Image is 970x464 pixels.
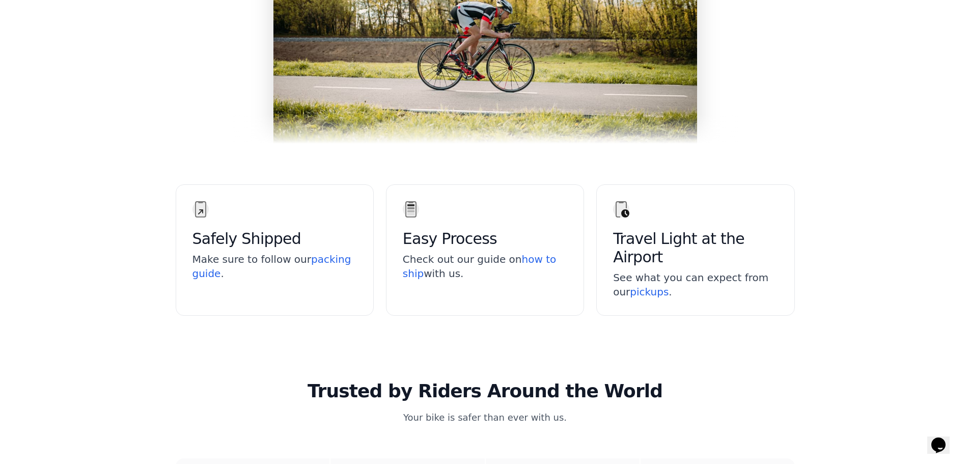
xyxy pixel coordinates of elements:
[613,270,778,299] p: See what you can expect from our .
[403,252,567,281] p: Check out our guide on with us.
[403,230,567,248] h3: Easy Process
[613,230,778,266] h3: Travel Light at the Airport
[176,410,795,426] h3: Your bike is safer than ever with us.
[192,252,357,281] p: Make sure to follow our .
[192,230,357,248] h3: Safely Shipped
[927,423,960,454] iframe: chat widget
[630,286,669,298] a: pickups
[176,381,795,401] h2: Trusted by Riders Around the World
